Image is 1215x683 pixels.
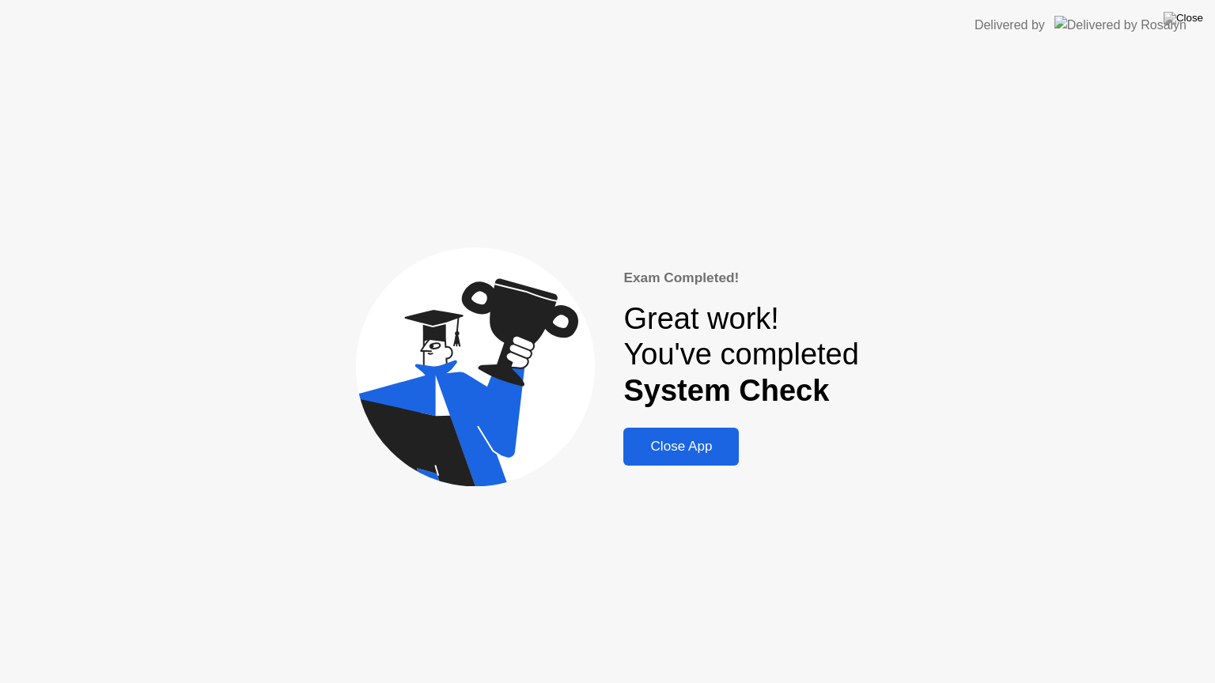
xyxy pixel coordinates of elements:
[623,301,858,409] div: Great work! You've completed
[623,428,739,466] button: Close App
[1164,12,1203,25] img: Close
[628,439,734,455] div: Close App
[623,268,858,289] div: Exam Completed!
[975,16,1045,35] div: Delivered by
[1054,16,1187,34] img: Delivered by Rosalyn
[623,374,829,407] b: System Check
